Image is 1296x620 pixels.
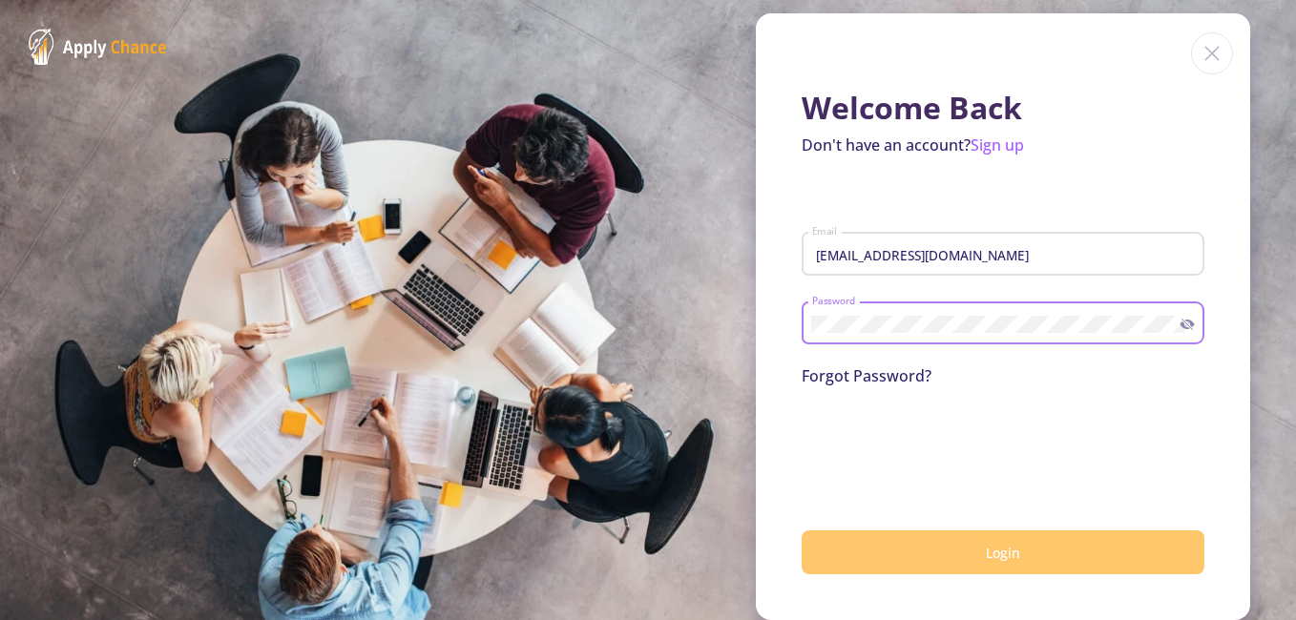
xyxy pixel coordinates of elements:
a: Forgot Password? [802,365,931,386]
a: Sign up [971,134,1024,155]
p: Don't have an account? [802,134,1204,156]
h1: Welcome Back [802,90,1204,126]
iframe: reCAPTCHA [802,410,1092,485]
img: ApplyChance Logo [29,29,167,65]
img: close icon [1191,32,1233,74]
span: Login [986,544,1020,562]
button: Login [802,530,1204,575]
